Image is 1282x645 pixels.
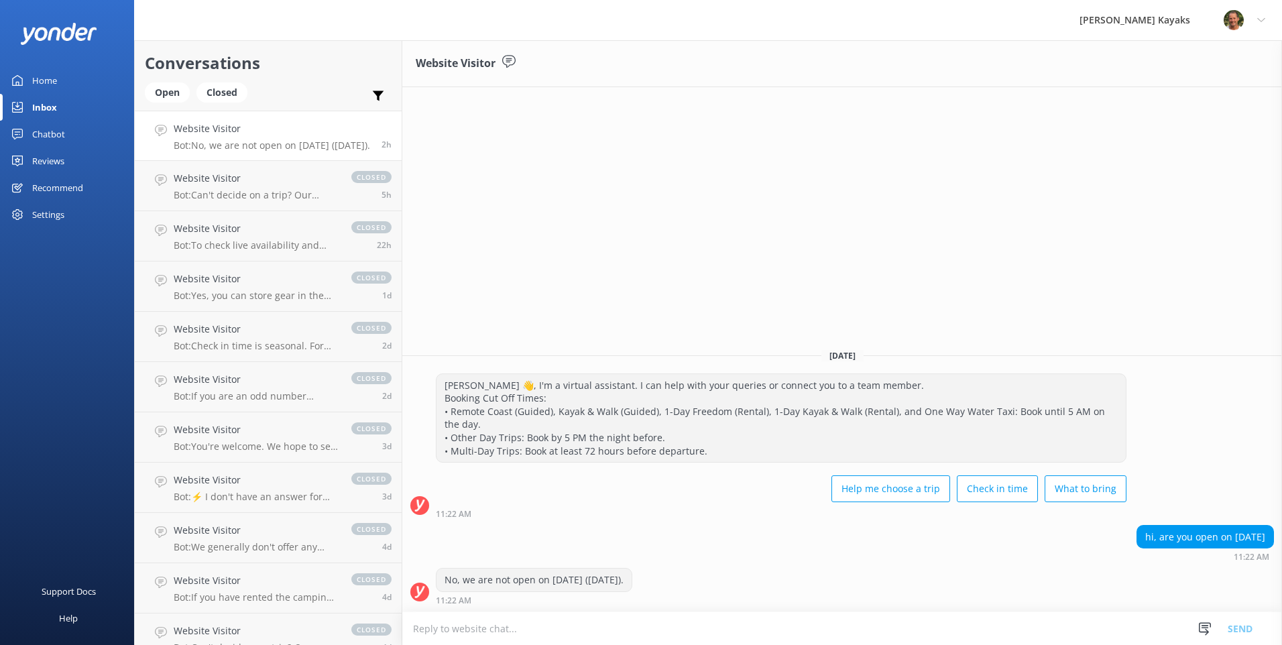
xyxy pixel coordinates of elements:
p: Bot: Check in time is seasonal. For summer tours ([DATE] - [DATE]), check in is at 8.15am (except... [174,340,338,352]
h4: Website Visitor [174,473,338,487]
span: closed [351,573,392,585]
div: Open [145,82,190,103]
a: Website VisitorBot:To check live availability and book your Kayak and Walk experience, please vis... [135,211,402,261]
div: [PERSON_NAME] 👋, I'm a virtual assistant. I can help with your queries or connect you to a team m... [436,374,1126,463]
a: Website VisitorBot:Check in time is seasonal. For summer tours ([DATE] - [DATE]), check in is at ... [135,312,402,362]
strong: 11:22 AM [436,510,471,518]
strong: 11:22 AM [1234,553,1269,561]
span: Sep 15 2025 08:37am (UTC +12:00) Pacific/Auckland [382,189,392,200]
a: Website VisitorBot:If you are an odd number booking a rental, one of you will be in a single kaya... [135,362,402,412]
p: Bot: ⚡ I don't have an answer for that in my knowledge base. Please try and rephrase your questio... [174,491,338,503]
h4: Website Visitor [174,523,338,538]
a: Website VisitorBot:⚡ I don't have an answer for that in my knowledge base. Please try and rephras... [135,463,402,513]
a: Website VisitorBot:If you have rented the camping gear from us, it will be provided for your trip... [135,563,402,613]
p: Bot: You're welcome. We hope to see you at [PERSON_NAME] Kayaks soon! [174,441,338,453]
div: Help [59,605,78,632]
div: Inbox [32,94,57,121]
div: Sep 15 2025 11:22am (UTC +12:00) Pacific/Auckland [1137,552,1274,561]
h4: Website Visitor [174,322,338,337]
span: closed [351,422,392,434]
span: Sep 14 2025 05:54am (UTC +12:00) Pacific/Auckland [382,290,392,301]
p: Bot: Can't decide on a trip? Our interactive quiz can help recommend a great trip to take! Just c... [174,189,338,201]
span: closed [351,624,392,636]
h4: Website Visitor [174,624,338,638]
div: Reviews [32,148,64,174]
p: Bot: No, we are not open on [DATE] ([DATE]). [174,139,370,152]
a: Website VisitorBot:You're welcome. We hope to see you at [PERSON_NAME] Kayaks soon!closed3d [135,412,402,463]
span: Sep 11 2025 12:10am (UTC +12:00) Pacific/Auckland [382,541,392,552]
div: Sep 15 2025 11:22am (UTC +12:00) Pacific/Auckland [436,595,632,605]
span: Sep 14 2025 03:34pm (UTC +12:00) Pacific/Auckland [377,239,392,251]
span: Sep 15 2025 11:22am (UTC +12:00) Pacific/Auckland [382,139,392,150]
span: Sep 12 2025 02:26am (UTC +12:00) Pacific/Auckland [382,441,392,452]
h4: Website Visitor [174,573,338,588]
span: closed [351,473,392,485]
h4: Website Visitor [174,372,338,387]
span: Sep 10 2025 02:20pm (UTC +12:00) Pacific/Auckland [382,591,392,603]
div: Settings [32,201,64,228]
h2: Conversations [145,50,392,76]
h4: Website Visitor [174,422,338,437]
a: Open [145,84,196,99]
span: closed [351,523,392,535]
div: hi, are you open on [DATE] [1137,526,1273,548]
p: Bot: Yes, you can store gear in the dry storage areas of a double sea kayak. You can fit the equi... [174,290,338,302]
a: Website VisitorBot:We generally don't offer any deals, but we occasionally have one-off specials.... [135,513,402,563]
div: Recommend [32,174,83,201]
span: Sep 11 2025 04:36pm (UTC +12:00) Pacific/Auckland [382,491,392,502]
strong: 11:22 AM [436,597,471,605]
p: Bot: To check live availability and book your Kayak and Walk experience, please visit our website... [174,239,338,251]
button: What to bring [1045,475,1126,502]
div: Sep 15 2025 11:22am (UTC +12:00) Pacific/Auckland [436,509,1126,518]
span: closed [351,272,392,284]
div: Chatbot [32,121,65,148]
img: 49-1662257987.jpg [1224,10,1244,30]
div: Home [32,67,57,94]
span: [DATE] [821,350,864,361]
span: closed [351,322,392,334]
h4: Website Visitor [174,221,338,236]
div: Closed [196,82,247,103]
button: Help me choose a trip [831,475,950,502]
h3: Website Visitor [416,55,496,72]
span: closed [351,372,392,384]
h4: Website Visitor [174,171,338,186]
span: Sep 13 2025 01:21pm (UTC +12:00) Pacific/Auckland [382,340,392,351]
a: Closed [196,84,254,99]
button: Check in time [957,475,1038,502]
p: Bot: If you are an odd number booking a rental, one of you will be in a single kayak and the rest... [174,390,338,402]
p: Bot: If you have rented the camping gear from us, it will be provided for your trip, and you will... [174,591,338,603]
a: Website VisitorBot:Can't decide on a trip? Our interactive quiz can help recommend a great trip t... [135,161,402,211]
h4: Website Visitor [174,272,338,286]
p: Bot: We generally don't offer any deals, but we occasionally have one-off specials. You can learn... [174,541,338,553]
img: yonder-white-logo.png [20,23,97,45]
a: Website VisitorBot:Yes, you can store gear in the dry storage areas of a double sea kayak. You ca... [135,261,402,312]
span: closed [351,171,392,183]
div: No, we are not open on [DATE] ([DATE]). [436,569,632,591]
span: closed [351,221,392,233]
a: Website VisitorBot:No, we are not open on [DATE] ([DATE]).2h [135,111,402,161]
div: Support Docs [42,578,96,605]
h4: Website Visitor [174,121,370,136]
span: Sep 13 2025 05:28am (UTC +12:00) Pacific/Auckland [382,390,392,402]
